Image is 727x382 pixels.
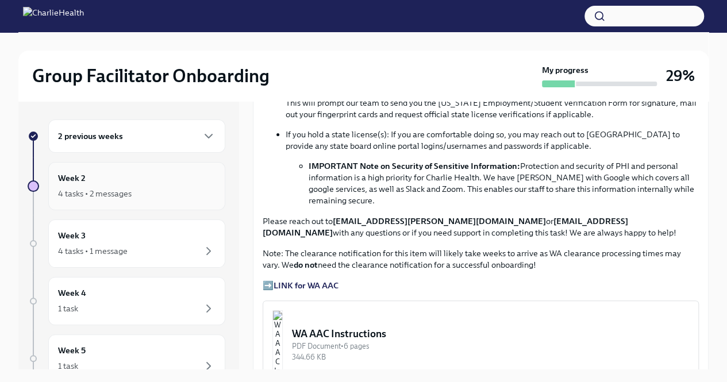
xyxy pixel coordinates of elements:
h6: Week 5 [58,344,86,357]
img: WA AAC Instructions [272,310,283,379]
img: CharlieHealth [23,7,84,25]
h6: Week 3 [58,229,86,242]
strong: My progress [542,64,588,76]
p: Note: The clearance notification for this item will likely take weeks to arrive as WA clearance p... [263,248,699,271]
div: PDF Document • 6 pages [292,341,689,352]
div: WA AAC Instructions [292,327,689,341]
div: 4 tasks • 1 message [58,245,128,257]
div: 344.66 KB [292,352,689,362]
strong: [EMAIL_ADDRESS][PERSON_NAME][DOMAIN_NAME] [333,216,546,226]
strong: do not [294,260,318,270]
div: 1 task [58,303,78,314]
h2: Group Facilitator Onboarding [32,64,270,87]
a: Week 41 task [28,277,225,325]
div: 1 task [58,360,78,372]
li: Protection and security of PHI and personal information is a high priority for Charlie Health. We... [309,160,699,206]
a: Week 24 tasks • 2 messages [28,162,225,210]
h6: 2 previous weeks [58,130,123,142]
p: ➡️ [263,280,699,291]
a: Week 34 tasks • 1 message [28,219,225,268]
h6: Week 4 [58,287,86,299]
div: 4 tasks • 2 messages [58,188,132,199]
strong: [EMAIL_ADDRESS][DOMAIN_NAME] [263,216,628,238]
p: Please reach out to or with any questions or if you need support in completing this task! We are ... [263,215,699,238]
strong: IMPORTANT Note on Security of Sensitive Information: [309,161,520,171]
a: LINK for WA AAC [274,280,339,291]
p: If you hold a state license(s): If you are comfortable doing so, you may reach out to [GEOGRAPHIC... [286,129,699,152]
div: 2 previous weeks [48,119,225,153]
h6: Week 2 [58,172,86,184]
h3: 29% [666,65,695,86]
